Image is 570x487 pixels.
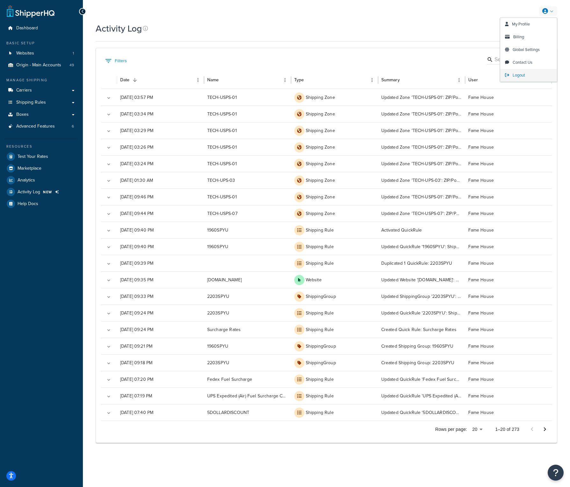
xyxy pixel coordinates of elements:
div: TECH-USPS-07 [204,205,291,222]
div: Resources [5,144,78,149]
div: Updated Zone 'TECH-USPS-07': ZIP/Postcodes [378,205,465,222]
div: Updated QuickRule '1960SPYU': Shipping Rule Name, Internal Description (optional), By a Flat Rate... [378,238,465,255]
a: My Profile [500,18,557,31]
div: [DATE] 03:29 PM [117,122,204,139]
p: Shipping Rule [306,244,334,250]
span: Activity Log [18,189,40,195]
div: [DATE] 09:21 PM [117,338,204,354]
p: ShippingGroup [306,343,336,350]
div: [DATE] 09:40 PM [117,238,204,255]
p: Website [306,277,322,283]
div: Summary [381,77,400,83]
div: Fame House [465,288,552,305]
a: Contact Us [500,56,557,69]
div: [DATE] 03:57 PM [117,89,204,106]
span: Websites [16,51,34,56]
button: Expand [104,110,113,119]
div: Search [487,55,551,66]
a: Advanced Features 6 [5,121,78,132]
div: [DATE] 09:35 PM [117,271,204,288]
span: 1 [73,51,74,56]
p: Shipping Rule [306,393,334,399]
button: Expand [104,375,113,384]
div: [DATE] 03:26 PM [117,139,204,155]
div: Fame House [465,205,552,222]
li: Advanced Features [5,121,78,132]
div: 20 [470,425,485,434]
div: [DATE] 07:40 PM [117,404,204,421]
div: Updated QuickRule '2203SPYU': Shipping Rule Name, Internal Description (optional) [378,305,465,321]
li: Websites [5,48,78,59]
div: Fame House [465,122,552,139]
span: Boxes [16,112,29,117]
div: [DATE] 07:19 PM [117,387,204,404]
div: 2203SPYU [204,354,291,371]
div: Created Shipping Group: 2203SPYU [378,354,465,371]
p: 1–20 of 273 [495,426,519,432]
p: Shipping Zone [306,177,335,184]
button: Expand [104,143,113,152]
button: Expand [104,176,113,185]
div: 2203SPYU [204,288,291,305]
div: [DATE] 09:40 PM [117,222,204,238]
div: Basic Setup [5,41,78,46]
p: Shipping Zone [306,128,335,134]
p: Shipping Zone [306,210,335,217]
div: Fame House [465,354,552,371]
div: UPS Expedited (Air) Fuel Surcharge Collection [204,387,291,404]
button: Expand [104,292,113,301]
span: Analytics [18,178,35,183]
a: Test Your Rates [5,151,78,162]
p: Shipping Rule [306,260,334,267]
li: Global Settings [500,43,557,56]
button: Expand [104,210,113,218]
span: Carriers [16,88,32,93]
div: 2203SPYU [204,305,291,321]
div: [DATE] 09:39 PM [117,255,204,271]
div: TECH-USPS-01 [204,188,291,205]
div: Activated QuickRule [378,222,465,238]
a: Marketplace [5,163,78,174]
button: Expand [104,193,113,202]
a: ShipperHQ Home [7,5,55,18]
div: [DATE] 09:46 PM [117,188,204,205]
div: Updated Zone 'TECH-USPS-01': ZIP/Postcodes [378,106,465,122]
div: TECH-USPS-01 [204,139,291,155]
div: Fame House [465,321,552,338]
p: ShippingGroup [306,293,336,300]
button: Sort [304,76,313,85]
li: Boxes [5,109,78,121]
button: Menu [368,76,376,85]
div: Fame House [465,305,552,321]
div: Updated Zone 'TECH-USPS-01': ZIP/Postcodes [378,122,465,139]
div: [DATE] 09:44 PM [117,205,204,222]
div: Fame House [465,89,552,106]
div: paige-sandbox.myshopify.com [204,271,291,288]
div: Fame House [465,222,552,238]
button: Sort [130,76,139,85]
div: Updated ShippingGroup '2203SPYU': Carriers methods codes [378,288,465,305]
button: Expand [104,326,113,335]
a: Shipping Rules [5,97,78,108]
div: 5DOLLARDISCOUNT [204,404,291,421]
span: Help Docs [18,201,38,207]
div: Fame House [465,338,552,354]
button: Go to next page [538,423,551,436]
div: TECH-USPS-01 [204,89,291,106]
div: TECH-USPS-01 [204,106,291,122]
span: Origin - Main Accounts [16,63,61,68]
div: Fame House [465,404,552,421]
span: 6 [72,124,74,129]
a: Help Docs [5,198,78,210]
span: My Profile [512,21,530,27]
a: Carriers [5,85,78,96]
div: Manage Shipping [5,77,78,83]
div: [DATE] 09:33 PM [117,288,204,305]
div: Fame House [465,188,552,205]
p: Shipping Zone [306,94,335,101]
p: Shipping Zone [306,194,335,200]
p: Shipping Zone [306,111,335,117]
